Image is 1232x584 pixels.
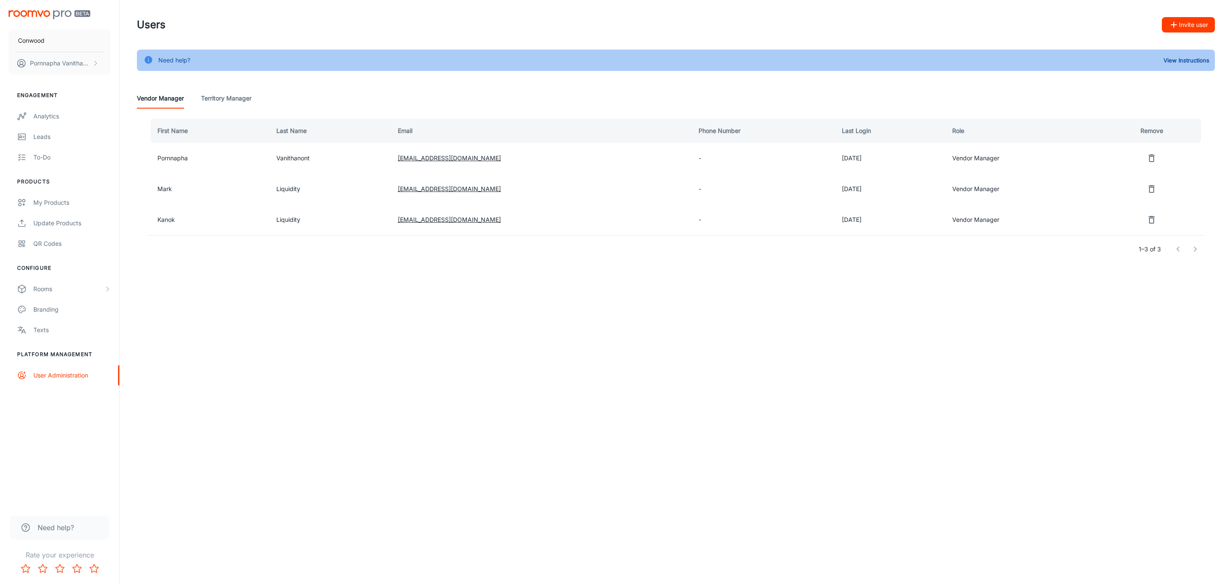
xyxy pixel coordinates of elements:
button: Invite user [1162,17,1215,32]
th: Phone Number [692,119,835,143]
div: Branding [33,305,111,314]
a: Vendor Manager [137,88,184,109]
td: Liquidity [269,204,391,235]
a: Territory Manager [201,88,252,109]
div: Need help? [158,52,190,68]
td: Kanok [147,204,269,235]
p: 1–3 of 3 [1139,245,1161,254]
div: Analytics [33,112,111,121]
a: [EMAIL_ADDRESS][DOMAIN_NAME] [398,185,501,192]
td: [DATE] [835,174,945,204]
td: [DATE] [835,143,945,174]
td: Liquidity [269,174,391,204]
button: View Instructions [1161,54,1211,67]
p: Pornnapha Vanithanont [30,59,90,68]
th: Remove [1102,119,1205,143]
p: Conwood [18,36,44,45]
td: - [692,204,835,235]
div: Update Products [33,218,111,228]
th: First Name [147,119,269,143]
div: Rooms [33,284,104,294]
div: To-do [33,153,111,162]
a: [EMAIL_ADDRESS][DOMAIN_NAME] [398,154,501,162]
a: [EMAIL_ADDRESS][DOMAIN_NAME] [398,216,501,223]
td: - [692,174,835,204]
h1: Users [137,17,166,32]
button: remove user [1143,211,1160,228]
td: Pornnapha [147,143,269,174]
td: [DATE] [835,204,945,235]
th: Last Name [269,119,391,143]
div: My Products [33,198,111,207]
button: Pornnapha Vanithanont [9,52,111,74]
button: Conwood [9,29,111,52]
td: Vendor Manager [945,204,1102,235]
button: remove user [1143,150,1160,167]
td: Vendor Manager [945,174,1102,204]
td: Mark [147,174,269,204]
img: Roomvo PRO Beta [9,10,90,19]
th: Email [391,119,692,143]
button: remove user [1143,180,1160,198]
div: Leads [33,132,111,142]
div: QR Codes [33,239,111,248]
td: Vendor Manager [945,143,1102,174]
td: Vanithanont [269,143,391,174]
th: Last Login [835,119,945,143]
th: Role [945,119,1102,143]
td: - [692,143,835,174]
